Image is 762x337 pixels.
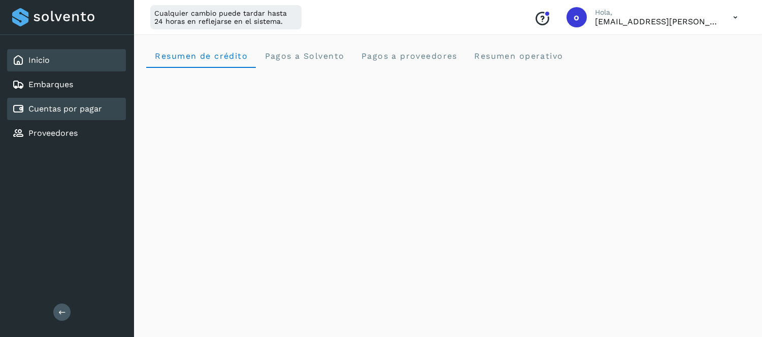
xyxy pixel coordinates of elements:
p: ops.lozano@solvento.mx [595,17,717,26]
a: Embarques [28,80,73,89]
a: Cuentas por pagar [28,104,102,114]
span: Pagos a proveedores [360,51,457,61]
p: Hola, [595,8,717,17]
div: Cualquier cambio puede tardar hasta 24 horas en reflejarse en el sistema. [150,5,302,29]
span: Resumen operativo [474,51,564,61]
a: Inicio [28,55,50,65]
span: Resumen de crédito [154,51,248,61]
div: Proveedores [7,122,126,144]
a: Proveedores [28,128,78,138]
div: Cuentas por pagar [7,98,126,120]
div: Inicio [7,49,126,71]
span: Pagos a Solvento [264,51,344,61]
div: Embarques [7,73,126,96]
